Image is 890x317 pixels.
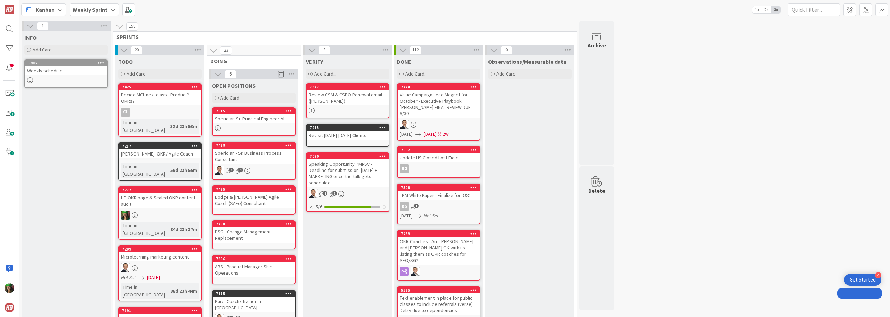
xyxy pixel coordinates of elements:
div: 7485Dodge & [PERSON_NAME] Agile Coach (SAFe) Consultant [213,186,295,208]
div: 7474 [398,84,480,90]
div: 7515 [213,108,295,114]
div: 7090 [307,153,389,159]
i: Not Set [121,274,136,280]
div: OKR Coaches - Are [PERSON_NAME] and [PERSON_NAME] OK with us listing them as OKR coaches for SEO/SG? [398,237,480,265]
div: 7425 [122,85,201,89]
div: 7429 [216,143,295,148]
div: 7217 [119,143,201,149]
span: OPEN POSITIONS [212,82,256,89]
input: Quick Filter... [788,3,840,16]
span: Add Card... [127,71,149,77]
div: 7277HD OKR page & Scaled OKR content audit [119,187,201,208]
div: DSG - Change Management Replacement [213,227,295,243]
div: 7474 [401,85,480,89]
div: Pure: Coach/ Trainer in [GEOGRAPHIC_DATA] [213,297,295,312]
div: LPM White Paper - Finalize for D&C [398,191,480,200]
div: 7488 [216,222,295,227]
div: Decide MCL next class - Product? OKRs? [119,90,201,105]
div: CL [121,108,130,117]
img: SL [121,211,130,220]
div: Speridian-Sr. Principal Engineer AI - [213,114,295,123]
div: 7515 [216,109,295,113]
div: Delete [588,187,605,195]
div: 7507Update HS Closed Lost Field [398,147,480,162]
span: SPRINTS [116,33,568,40]
div: 7191 [119,308,201,314]
div: [PERSON_NAME]: OKR/ Agile Coach [119,149,201,158]
span: : [168,287,169,295]
span: : [168,166,169,174]
div: Time in [GEOGRAPHIC_DATA] [121,283,168,299]
div: 5982Weekly schedule [25,60,107,75]
img: SL [121,263,130,272]
span: 20 [131,46,143,54]
div: 2W [443,130,449,138]
span: [DATE] [424,130,437,138]
div: 7489OKR Coaches - Are [PERSON_NAME] and [PERSON_NAME] OK with us listing them as OKR coaches for ... [398,231,480,265]
div: 7474Value Campaign Lead Magnet for October - Executive Playbook: [PERSON_NAME] FINAL REVIEW DUE 9/30 [398,84,480,118]
div: 7175Pure: Coach/ Trainer in [GEOGRAPHIC_DATA] [213,291,295,312]
div: 5525 [401,288,480,293]
span: : [168,225,169,233]
span: 3 [332,191,337,196]
span: 1x [752,6,762,13]
div: 7386 [216,256,295,261]
div: 7425 [119,84,201,90]
div: 7488DSG - Change Management Replacement [213,221,295,243]
div: 7215Revisit [DATE]-[DATE] Clients [307,125,389,140]
div: Microlearning marketing content [119,252,201,261]
span: DONE [397,58,411,65]
div: 7386ABS - Product Manager Ship Operations [213,256,295,277]
div: ABS - Product Manager Ship Operations [213,262,295,277]
span: VERIFY [306,58,323,65]
img: avatar [5,303,14,312]
div: 88d 23h 44m [169,287,199,295]
b: Weekly Sprint [73,6,107,13]
span: Observations/Measurable data [488,58,566,65]
span: 158 [126,22,138,31]
span: 2 [323,191,327,196]
div: 84d 23h 37m [169,225,199,233]
div: 7090Speaking Opportunity PMI-SV - Deadline for submission: [DATE] + MARKETING once the talk gets ... [307,153,389,187]
div: 7429 [213,142,295,149]
div: 7485 [213,186,295,192]
div: Time in [GEOGRAPHIC_DATA] [121,119,168,134]
div: Review CSM & CSPO Renewal email ([PERSON_NAME]) [307,90,389,105]
div: 7209 [122,247,201,252]
span: : [168,122,169,130]
span: Add Card... [405,71,428,77]
div: SL [307,189,389,198]
span: 6 [225,70,236,78]
div: RG [400,202,409,211]
div: 7515Speridian-Sr. Principal Engineer AI - [213,108,295,123]
img: SL [5,283,14,293]
div: 7347Review CSM & CSPO Renewal email ([PERSON_NAME]) [307,84,389,105]
span: Add Card... [314,71,337,77]
span: [DATE] [400,212,413,220]
div: 7489 [398,231,480,237]
span: Add Card... [220,95,243,101]
img: SL [215,166,224,175]
img: Visit kanbanzone.com [5,5,14,14]
div: 7217 [122,144,201,149]
div: 4 [875,272,881,278]
div: CL [119,108,201,117]
div: 7485 [216,187,295,192]
div: Text enablement in place for public classes to include referrals (Verse) Delay due to dependencies [398,293,480,315]
div: SL [119,263,201,272]
span: 1 [37,22,49,30]
span: 3x [771,6,780,13]
div: Revisit [DATE]-[DATE] Clients [307,131,389,140]
div: 5982 [25,60,107,66]
div: 7175 [216,291,295,296]
span: 23 [220,46,232,55]
div: Open Get Started checklist, remaining modules: 4 [844,274,881,286]
div: RG [398,164,480,173]
div: 7508 [398,184,480,191]
div: 7429Speridian - Sr. Business Process Consultant [213,142,295,164]
div: 7209 [119,246,201,252]
div: 5982 [28,61,107,65]
div: 59d 23h 55m [169,166,199,174]
img: SL [400,120,409,129]
div: 7386 [213,256,295,262]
